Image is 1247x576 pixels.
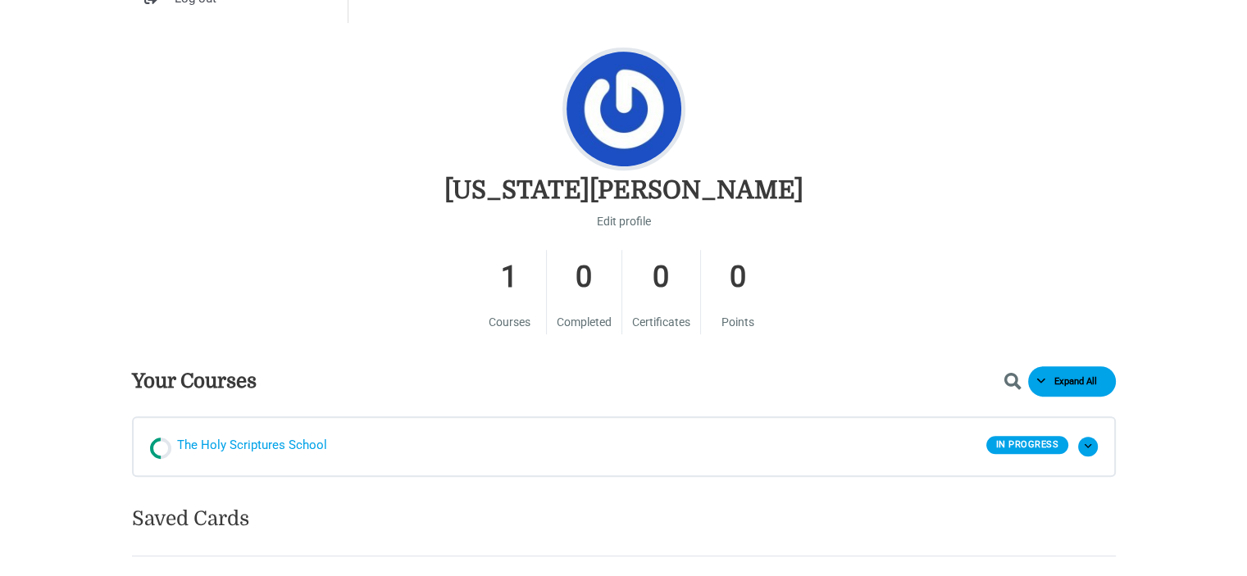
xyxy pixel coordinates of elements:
[597,211,651,232] a: Edit profile
[132,510,1116,542] h2: Saved Cards
[483,250,536,305] strong: 1
[150,434,986,459] a: In progress The Holy Scriptures School
[632,250,690,305] strong: 0
[721,315,754,329] span: Points
[1028,366,1116,397] button: Expand All
[632,315,690,329] span: Certificates
[145,433,175,464] div: In progress
[444,175,803,206] h2: [US_STATE][PERSON_NAME]
[557,315,612,329] span: Completed
[1004,372,1031,391] button: Show Courses Search Field
[489,315,530,329] span: Courses
[711,250,765,305] strong: 0
[177,434,327,459] span: The Holy Scriptures School
[557,250,612,305] strong: 0
[132,369,257,394] h3: Your Courses
[1045,376,1107,388] span: Expand All
[986,436,1069,454] div: In Progress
